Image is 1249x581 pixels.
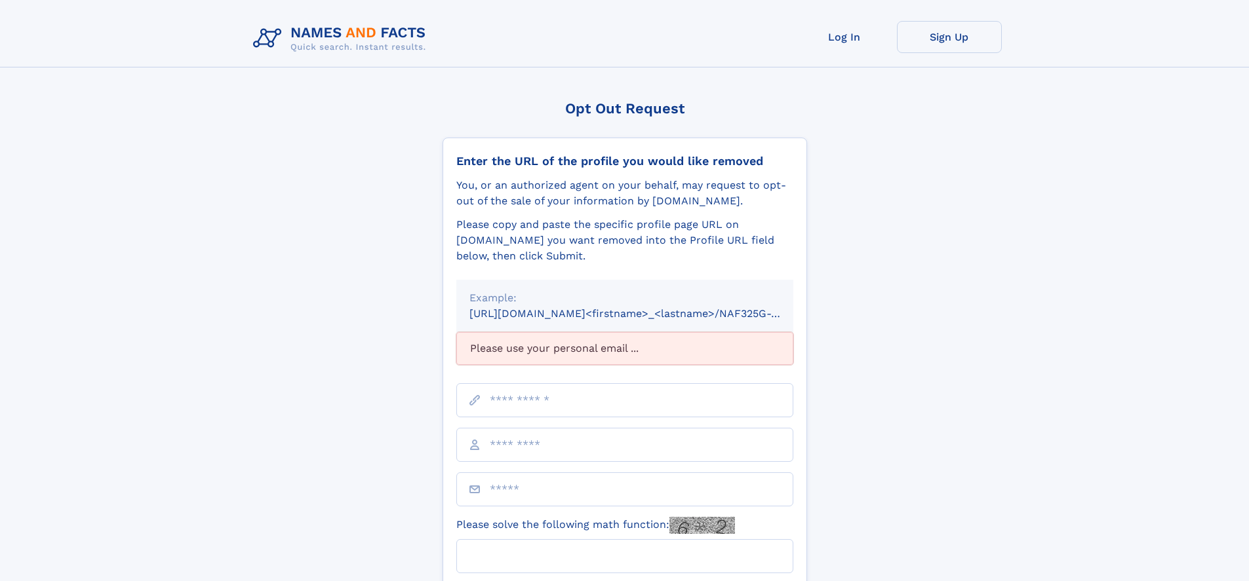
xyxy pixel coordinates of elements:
div: Enter the URL of the profile you would like removed [456,154,793,168]
a: Sign Up [897,21,1002,53]
div: Please copy and paste the specific profile page URL on [DOMAIN_NAME] you want removed into the Pr... [456,217,793,264]
div: Example: [469,290,780,306]
img: Logo Names and Facts [248,21,437,56]
a: Log In [792,21,897,53]
div: You, or an authorized agent on your behalf, may request to opt-out of the sale of your informatio... [456,178,793,209]
small: [URL][DOMAIN_NAME]<firstname>_<lastname>/NAF325G-xxxxxxxx [469,307,818,320]
div: Please use your personal email ... [456,332,793,365]
div: Opt Out Request [443,100,807,117]
label: Please solve the following math function: [456,517,735,534]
